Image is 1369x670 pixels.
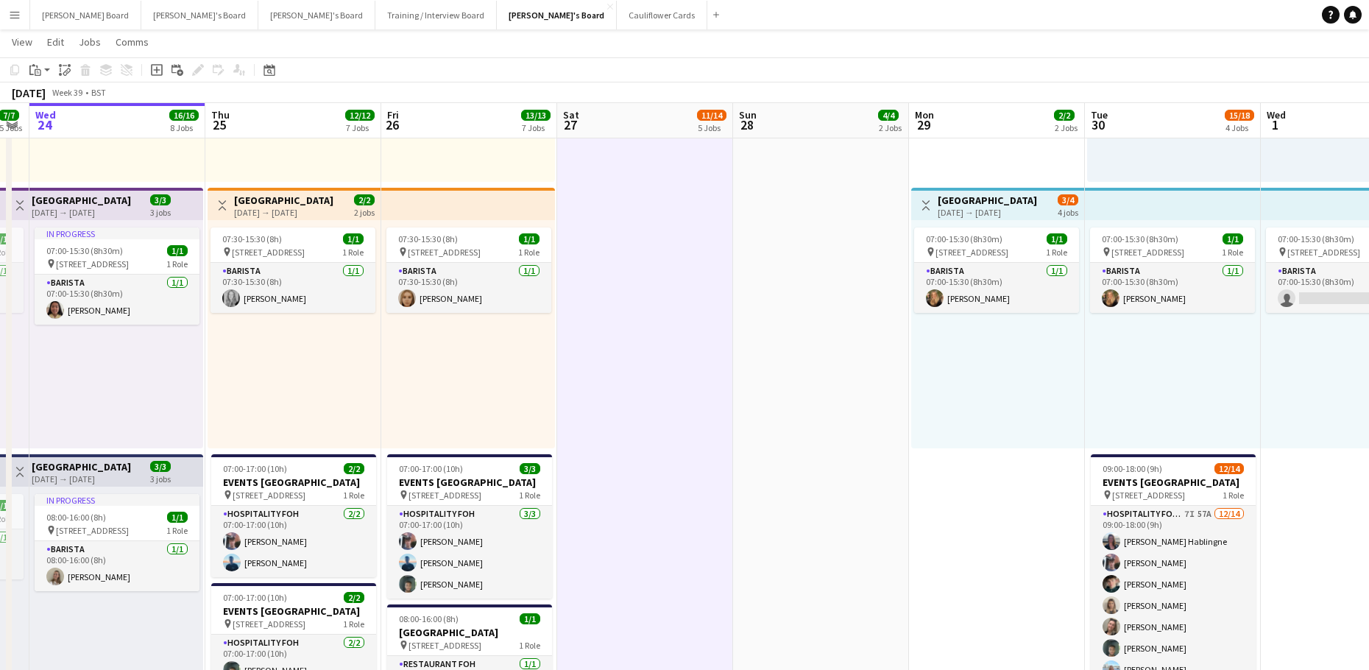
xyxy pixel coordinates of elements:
[116,35,149,49] span: Comms
[375,1,497,29] button: Training / Interview Board
[110,32,155,52] a: Comms
[12,85,46,100] div: [DATE]
[141,1,258,29] button: [PERSON_NAME]'s Board
[79,35,101,49] span: Jobs
[617,1,707,29] button: Cauliflower Cards
[47,35,64,49] span: Edit
[12,35,32,49] span: View
[49,87,85,98] span: Week 39
[73,32,107,52] a: Jobs
[497,1,617,29] button: [PERSON_NAME]'s Board
[41,32,70,52] a: Edit
[6,32,38,52] a: View
[91,87,106,98] div: BST
[258,1,375,29] button: [PERSON_NAME]'s Board
[30,1,141,29] button: [PERSON_NAME] Board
